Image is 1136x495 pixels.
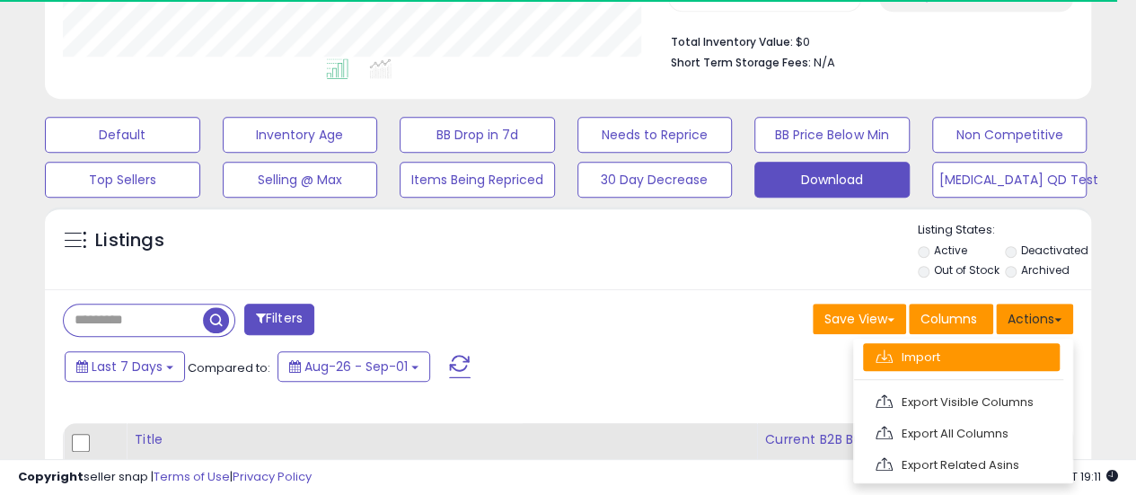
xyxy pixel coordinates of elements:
[400,117,555,153] button: BB Drop in 7d
[400,162,555,198] button: Items Being Repriced
[920,310,977,328] span: Columns
[223,117,378,153] button: Inventory Age
[244,304,314,335] button: Filters
[1052,468,1118,485] span: 2025-09-9 19:11 GMT
[932,117,1088,153] button: Non Competitive
[188,359,270,376] span: Compared to:
[932,162,1088,198] button: [MEDICAL_DATA] QD Test
[92,358,163,376] span: Last 7 Days
[18,468,84,485] strong: Copyright
[277,351,430,382] button: Aug-26 - Sep-01
[764,430,1065,449] div: Current B2B Buybox Price
[65,351,185,382] button: Last 7 Days
[304,358,408,376] span: Aug-26 - Sep-01
[577,162,733,198] button: 30 Day Decrease
[863,420,1060,447] a: Export All Columns
[18,469,312,486] div: seller snap | |
[996,304,1073,334] button: Actions
[45,162,200,198] button: Top Sellers
[95,228,164,253] h5: Listings
[909,304,993,334] button: Columns
[577,117,733,153] button: Needs to Reprice
[233,468,312,485] a: Privacy Policy
[754,117,910,153] button: BB Price Below Min
[863,388,1060,416] a: Export Visible Columns
[223,162,378,198] button: Selling @ Max
[754,162,910,198] button: Download
[154,468,230,485] a: Terms of Use
[933,243,966,258] label: Active
[1021,243,1088,258] label: Deactivated
[1021,262,1070,278] label: Archived
[918,222,1091,239] p: Listing States:
[45,117,200,153] button: Default
[134,430,749,449] div: Title
[933,262,999,278] label: Out of Stock
[863,451,1060,479] a: Export Related Asins
[813,304,906,334] button: Save View
[863,343,1060,371] a: Import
